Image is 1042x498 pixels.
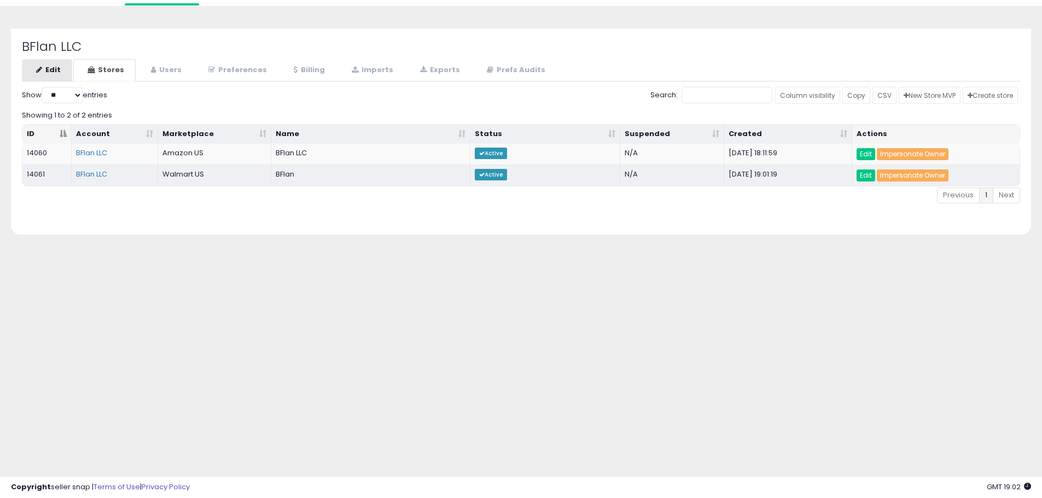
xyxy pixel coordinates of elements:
a: Impersonate Owner [877,148,948,160]
div: Showing 1 to 2 of 2 entries [22,106,1020,121]
th: Name: activate to sort column ascending [271,125,471,144]
strong: Copyright [11,482,51,492]
td: BFlan [271,165,471,186]
td: Walmart US [158,165,271,186]
th: Marketplace: activate to sort column ascending [158,125,271,144]
span: Copy [847,91,865,100]
a: BFlan LLC [76,169,107,179]
td: 14061 [22,165,72,186]
a: Edit [857,148,875,160]
span: CSV [877,91,892,100]
span: Column visibility [780,91,835,100]
span: 2025-09-8 19:02 GMT [987,482,1031,492]
a: Impersonate Owner [877,169,948,181]
a: Next [993,188,1020,203]
a: Copy [842,87,870,104]
a: CSV [872,87,897,104]
a: Previous [937,188,980,203]
a: Billing [280,59,336,81]
span: Active [475,148,507,159]
a: Privacy Policy [142,482,190,492]
h2: BFlan LLC [22,39,1020,54]
span: Active [475,169,507,180]
a: 1 [979,188,993,203]
a: Edit [857,169,875,181]
label: Search: [650,87,772,103]
span: New Store MVP [904,91,956,100]
a: Prefs Audits [473,59,557,81]
td: 14060 [22,144,72,165]
span: Create store [968,91,1013,100]
a: Imports [337,59,405,81]
div: seller snap | | [11,482,190,493]
select: Showentries [42,87,83,103]
td: BFlan LLC [271,144,471,165]
td: N/A [620,144,724,165]
td: Amazon US [158,144,271,165]
a: Exports [406,59,471,81]
a: Column visibility [775,87,840,104]
td: N/A [620,165,724,186]
a: Preferences [194,59,278,81]
a: Stores [73,59,136,81]
th: Status: activate to sort column ascending [470,125,620,144]
th: Suspended: activate to sort column ascending [620,125,724,144]
a: Terms of Use [94,482,140,492]
input: Search: [682,87,772,103]
th: Actions [852,125,1020,144]
label: Show entries [22,87,107,103]
th: Account: activate to sort column ascending [72,125,159,144]
td: [DATE] 19:01:19 [724,165,852,186]
a: Users [137,59,193,81]
a: New Store MVP [899,87,960,104]
a: Create store [963,87,1018,104]
th: Created: activate to sort column ascending [724,125,852,144]
a: BFlan LLC [76,148,107,158]
a: Edit [22,59,72,81]
th: ID: activate to sort column descending [22,125,72,144]
td: [DATE] 18:11:59 [724,144,852,165]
